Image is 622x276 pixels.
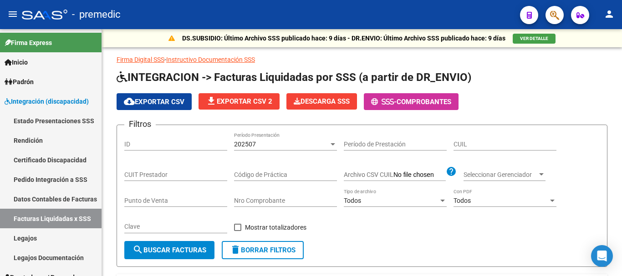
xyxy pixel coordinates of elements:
a: Firma Digital SSS [117,56,164,63]
button: -Comprobantes [364,93,459,110]
mat-icon: cloud_download [124,96,135,107]
mat-icon: help [446,166,457,177]
span: Exportar CSV 2 [206,97,272,105]
h3: Filtros [124,118,156,130]
p: DS.SUBSIDIO: Último Archivo SSS publicado hace: 9 días - DR.ENVIO: Último Archivo SSS publicado h... [182,33,505,43]
mat-icon: delete [230,244,241,255]
span: Firma Express [5,38,52,48]
span: Archivo CSV CUIL [344,171,393,178]
mat-icon: search [133,244,143,255]
span: Todos [344,197,361,204]
a: Instructivo Documentación SSS [166,56,255,63]
span: Descarga SSS [294,97,350,105]
span: Inicio [5,57,28,67]
button: Buscar Facturas [124,241,214,259]
span: - [371,98,397,106]
span: Buscar Facturas [133,246,206,254]
span: Padrón [5,77,34,87]
button: Descarga SSS [286,93,357,110]
span: - premedic [72,5,121,25]
span: INTEGRACION -> Facturas Liquidadas por SSS (a partir de DR_ENVIO) [117,71,471,84]
input: Archivo CSV CUIL [393,171,446,179]
button: Borrar Filtros [222,241,304,259]
p: - [117,55,607,65]
button: VER DETALLE [513,34,556,44]
button: Exportar CSV 2 [199,93,280,110]
span: VER DETALLE [520,36,548,41]
mat-icon: menu [7,9,18,20]
span: 202507 [234,141,256,148]
span: Borrar Filtros [230,246,296,254]
mat-icon: file_download [206,95,217,106]
app-download-masive: Descarga masiva de comprobantes (adjuntos) [286,93,357,110]
span: Comprobantes [397,98,451,106]
div: Open Intercom Messenger [591,245,613,267]
span: Todos [454,197,471,204]
span: Mostrar totalizadores [245,222,306,233]
mat-icon: person [604,9,615,20]
span: Integración (discapacidad) [5,96,89,106]
span: Seleccionar Gerenciador [464,171,537,179]
span: Exportar CSV [124,98,184,106]
button: Exportar CSV [117,93,192,110]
